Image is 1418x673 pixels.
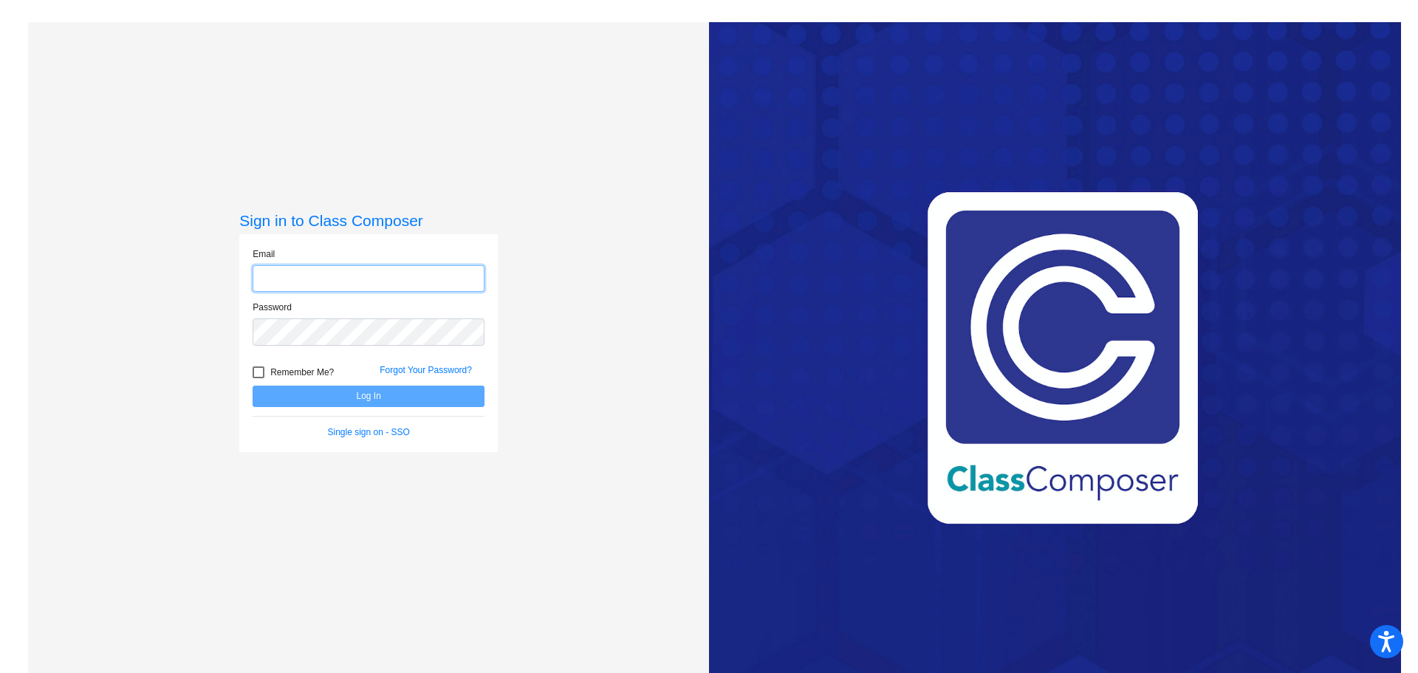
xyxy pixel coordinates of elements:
label: Email [253,247,275,261]
label: Password [253,301,292,314]
button: Log In [253,386,484,407]
a: Single sign on - SSO [328,427,410,437]
a: Forgot Your Password? [380,365,472,375]
h3: Sign in to Class Composer [239,211,498,230]
span: Remember Me? [270,363,334,381]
